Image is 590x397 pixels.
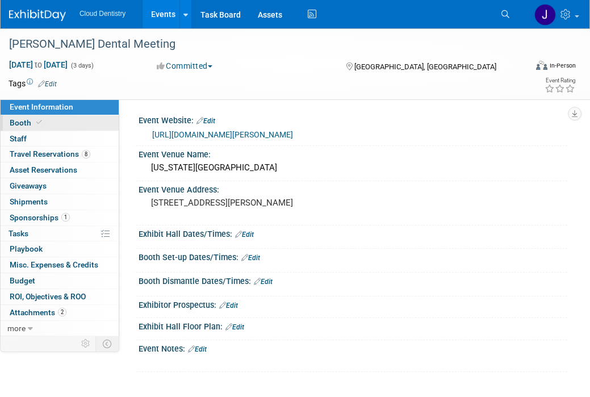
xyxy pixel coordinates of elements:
span: to [33,60,44,69]
div: Event Venue Name: [139,146,567,160]
a: Booth [1,115,119,131]
div: Booth Dismantle Dates/Times: [139,273,567,287]
div: Event Format [488,59,576,76]
span: ROI, Objectives & ROO [10,292,86,301]
div: [PERSON_NAME] Dental Meeting [5,34,520,55]
span: Asset Reservations [10,165,77,174]
a: Edit [219,302,238,310]
div: [US_STATE][GEOGRAPHIC_DATA] [147,159,559,177]
span: Sponsorships [10,213,70,222]
span: Booth [10,118,44,127]
div: Exhibit Hall Floor Plan: [139,318,567,333]
span: Tasks [9,229,28,238]
img: Format-Inperson.png [536,61,547,70]
a: Edit [254,278,273,286]
a: Attachments2 [1,305,119,320]
a: more [1,321,119,336]
span: 2 [58,308,66,316]
a: Edit [225,323,244,331]
span: Staff [10,134,27,143]
pre: [STREET_ADDRESS][PERSON_NAME] [151,198,305,208]
a: Giveaways [1,178,119,194]
div: Event Notes: [139,340,567,355]
a: Edit [235,231,254,239]
a: Staff [1,131,119,147]
a: Misc. Expenses & Credits [1,257,119,273]
span: Playbook [10,244,43,253]
a: Shipments [1,194,119,210]
div: Event Website: [139,112,567,127]
button: Committed [153,60,217,72]
span: 1 [61,213,70,222]
a: Event Information [1,99,119,115]
a: Tasks [1,226,119,241]
a: Edit [188,345,207,353]
a: Edit [241,254,260,262]
a: Travel Reservations8 [1,147,119,162]
span: [DATE] [DATE] [9,60,68,70]
span: Attachments [10,308,66,317]
td: Tags [9,78,57,89]
a: Budget [1,273,119,289]
a: Asset Reservations [1,162,119,178]
a: Edit [38,80,57,88]
div: Event Venue Address: [139,181,567,195]
div: In-Person [549,61,576,70]
span: Event Information [10,102,73,111]
a: Edit [196,117,215,125]
td: Toggle Event Tabs [96,336,119,351]
div: Event Rating [545,78,575,83]
img: Jessica Estrada [534,4,556,26]
span: [GEOGRAPHIC_DATA], [GEOGRAPHIC_DATA] [354,62,496,71]
div: Exhibit Hall Dates/Times: [139,225,567,240]
img: ExhibitDay [9,10,66,21]
span: Misc. Expenses & Credits [10,260,98,269]
i: Booth reservation complete [36,119,42,126]
a: ROI, Objectives & ROO [1,289,119,304]
span: Budget [10,276,35,285]
a: Playbook [1,241,119,257]
span: more [7,324,26,333]
span: Shipments [10,197,48,206]
span: 8 [82,150,90,158]
a: [URL][DOMAIN_NAME][PERSON_NAME] [152,130,293,139]
span: (3 days) [70,62,94,69]
span: Cloud Dentistry [79,10,125,18]
td: Personalize Event Tab Strip [76,336,96,351]
div: Booth Set-up Dates/Times: [139,249,567,264]
span: Travel Reservations [10,149,90,158]
a: Sponsorships1 [1,210,119,225]
span: Giveaways [10,181,47,190]
div: Exhibitor Prospectus: [139,296,567,311]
